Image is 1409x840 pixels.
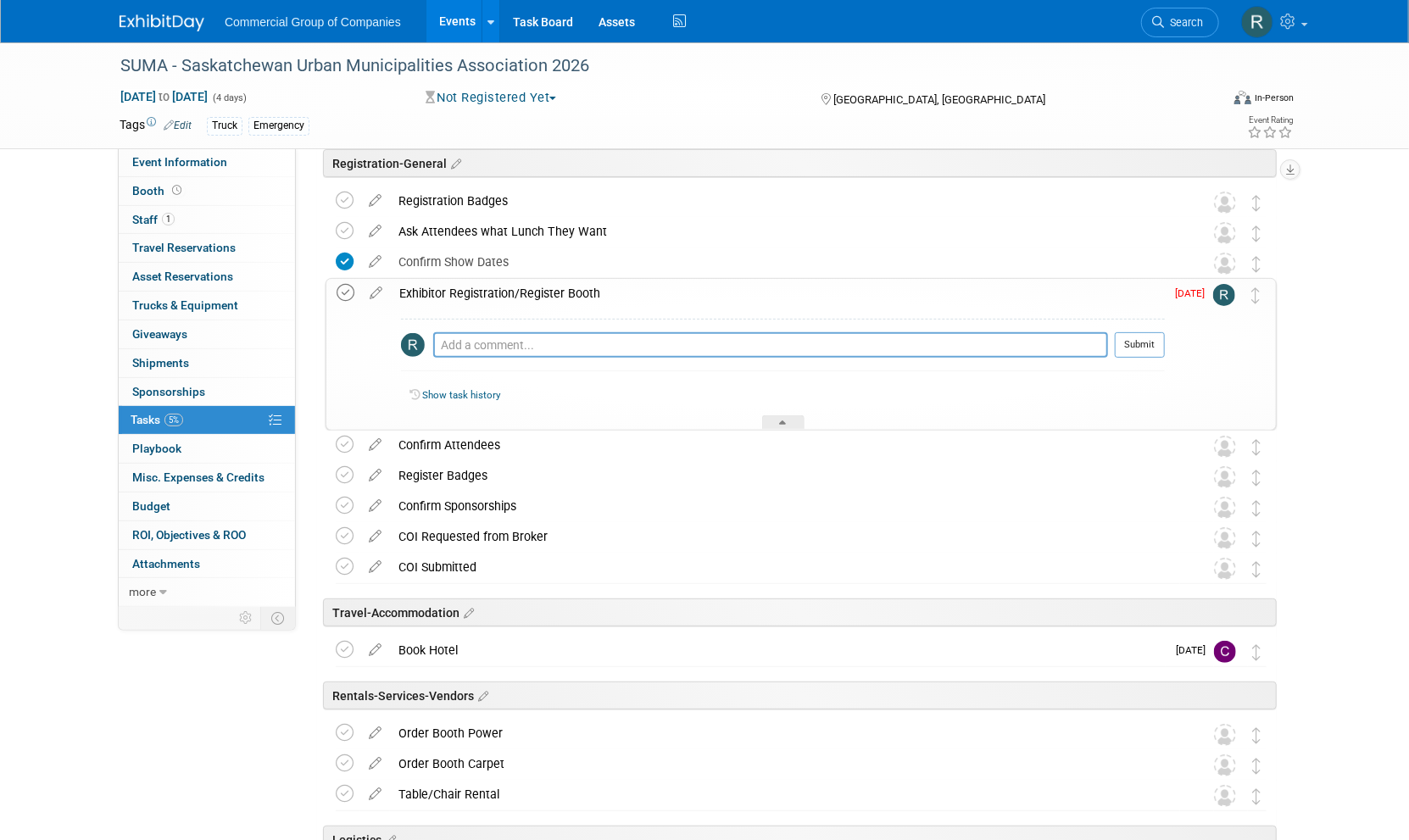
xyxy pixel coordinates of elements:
button: Not Registered Yet [420,89,564,107]
img: Unassigned [1214,724,1236,746]
i: Move task [1252,561,1261,577]
a: Misc. Expenses & Credits [119,464,295,492]
span: Giveaways [132,327,187,341]
span: Trucks & Equipment [132,298,238,312]
div: Table/Chair Rental [390,780,1180,809]
img: Unassigned [1214,466,1236,488]
i: Move task [1252,470,1261,486]
span: Tasks [131,413,183,426]
a: edit [360,254,390,270]
span: Shipments [132,356,189,370]
a: edit [360,643,390,658]
div: COI Requested from Broker [390,522,1180,551]
td: Tags [120,116,192,136]
img: Unassigned [1214,253,1236,275]
a: Booth [119,177,295,205]
a: Show task history [422,389,500,401]
div: Rentals-Services-Vendors [323,681,1277,709]
a: Travel Reservations [119,234,295,262]
img: Unassigned [1214,497,1236,519]
span: [GEOGRAPHIC_DATA], [GEOGRAPHIC_DATA] [833,93,1045,106]
span: Booth not reserved yet [169,184,185,197]
a: Playbook [119,435,295,463]
a: ROI, Objectives & ROO [119,521,295,549]
img: Cole Mattern [1214,641,1236,663]
img: Unassigned [1214,785,1236,807]
a: Sponsorships [119,378,295,406]
button: Submit [1115,332,1165,358]
img: Unassigned [1214,527,1236,549]
span: 5% [164,414,183,426]
div: In-Person [1254,92,1294,104]
i: Move task [1252,256,1261,272]
a: Attachments [119,550,295,578]
span: [DATE] [DATE] [120,89,209,104]
i: Move task [1252,225,1261,242]
span: Search [1164,16,1203,29]
span: [DATE] [1175,287,1213,299]
a: Tasks5% [119,406,295,434]
td: Personalize Event Tab Strip [231,607,261,629]
a: edit [360,193,390,209]
span: Sponsorships [132,385,205,398]
span: Event Information [132,155,227,169]
span: Attachments [132,557,200,570]
div: Confirm Show Dates [390,248,1180,276]
a: edit [360,787,390,802]
a: edit [360,468,390,483]
a: edit [360,756,390,771]
a: edit [361,286,391,301]
div: Register Badges [390,461,1180,490]
img: Format-Inperson.png [1234,91,1251,104]
a: edit [360,726,390,741]
a: Search [1141,8,1219,37]
a: more [119,578,295,606]
a: Staff1 [119,206,295,234]
img: Rod Leland [1213,284,1235,306]
i: Move task [1252,644,1261,660]
i: Move task [1252,531,1261,547]
div: Registration Badges [390,186,1180,215]
img: Unassigned [1214,436,1236,458]
span: Asset Reservations [132,270,233,283]
td: Toggle Event Tabs [261,607,296,629]
a: Edit [164,120,192,131]
a: Budget [119,492,295,520]
div: Confirm Attendees [390,431,1180,459]
i: Move task [1252,500,1261,516]
div: Event Rating [1247,116,1293,125]
div: Travel-Accommodation [323,598,1277,626]
div: Emergency [248,117,309,135]
span: Playbook [132,442,181,455]
a: edit [360,559,390,575]
span: Budget [132,499,170,513]
img: Rod Leland [401,333,425,357]
div: Order Booth Power [390,719,1180,748]
i: Move task [1251,287,1260,303]
div: Confirm Sponsorships [390,492,1180,520]
span: (4 days) [211,92,247,103]
span: [DATE] [1176,644,1214,656]
a: Edit sections [474,687,488,704]
img: ExhibitDay [120,14,204,31]
i: Move task [1252,727,1261,743]
i: Move task [1252,439,1261,455]
div: COI Submitted [390,553,1180,581]
img: Unassigned [1214,558,1236,580]
div: Book Hotel [390,636,1166,665]
span: Booth [132,184,185,197]
img: Rod Leland [1241,6,1273,38]
a: edit [360,529,390,544]
i: Move task [1252,758,1261,774]
div: Event Format [1119,88,1294,114]
a: Event Information [119,148,295,176]
a: edit [360,224,390,239]
a: Edit sections [447,154,461,171]
i: Move task [1252,195,1261,211]
span: Travel Reservations [132,241,236,254]
div: Ask Attendees what Lunch They Want [390,217,1180,246]
img: Unassigned [1214,192,1236,214]
a: Trucks & Equipment [119,292,295,320]
img: Unassigned [1214,222,1236,244]
span: ROI, Objectives & ROO [132,528,246,542]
